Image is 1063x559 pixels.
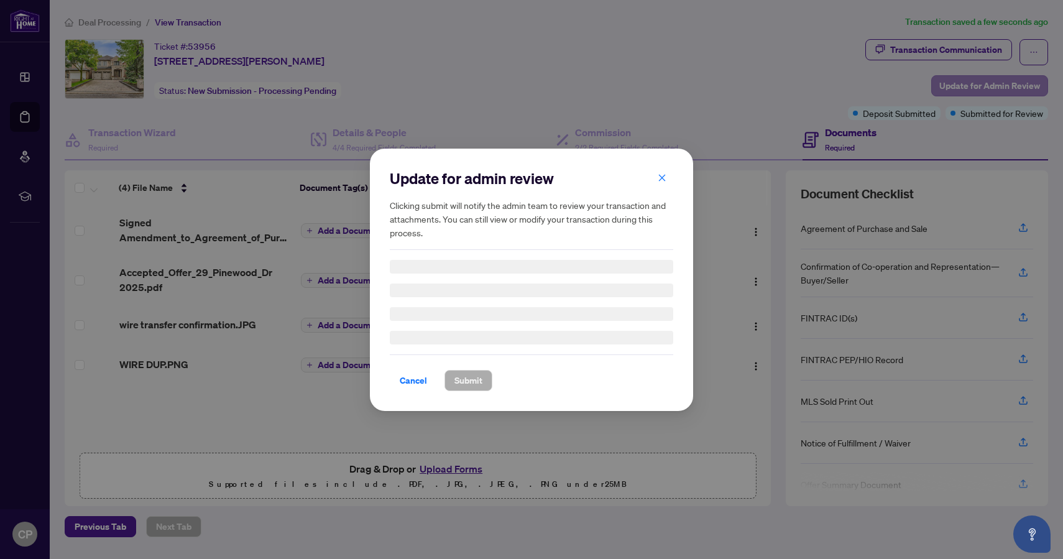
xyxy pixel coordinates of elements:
[658,173,666,182] span: close
[1013,515,1051,553] button: Open asap
[390,198,673,239] h5: Clicking submit will notify the admin team to review your transaction and attachments. You can st...
[390,370,437,391] button: Cancel
[444,370,492,391] button: Submit
[400,371,427,390] span: Cancel
[390,169,673,188] h2: Update for admin review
